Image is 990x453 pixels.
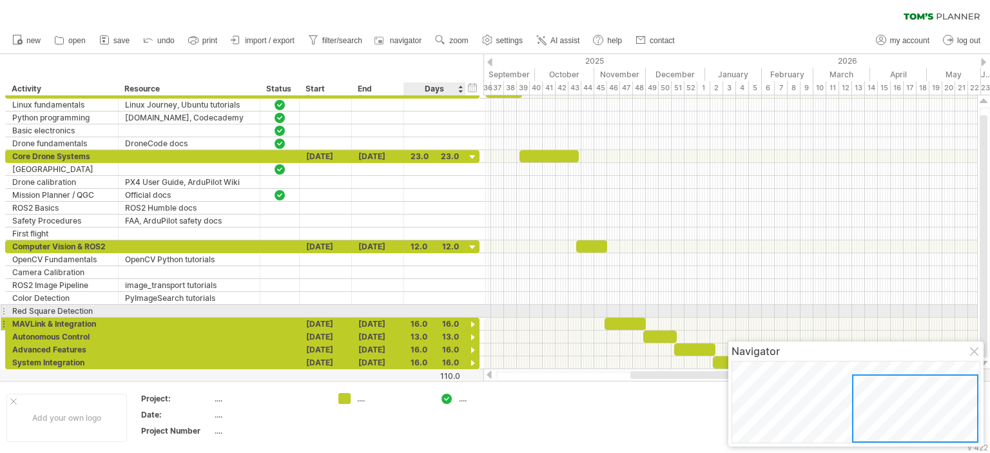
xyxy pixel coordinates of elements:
[12,292,112,304] div: Color Detection
[12,82,111,95] div: Activity
[890,36,929,45] span: my account
[300,356,352,369] div: [DATE]
[12,240,112,253] div: Computer Vision & ROS2
[594,81,607,95] div: 45
[12,227,112,240] div: First flight
[185,32,221,49] a: print
[650,36,675,45] span: contact
[300,331,352,343] div: [DATE]
[813,81,826,95] div: 10
[607,36,622,45] span: help
[357,393,427,404] div: ....
[749,81,762,95] div: 5
[672,81,684,95] div: 51
[125,215,253,227] div: FAA, ArduPilot safety docs
[12,343,112,356] div: Advanced Features
[556,81,568,95] div: 42
[411,150,459,162] div: 23.0
[411,240,459,253] div: 12.0
[157,36,175,45] span: undo
[12,266,112,278] div: Camera Calibration
[12,176,112,188] div: Drone calibration
[550,36,579,45] span: AI assist
[12,318,112,330] div: MAVLink & Integration
[917,81,929,95] div: 18
[459,393,529,404] div: ....
[927,68,981,81] div: May 2026
[125,189,253,201] div: Official docs
[839,81,852,95] div: 12
[517,81,530,95] div: 39
[12,331,112,343] div: Autonomous Control
[968,81,981,95] div: 22
[6,394,127,442] div: Add your own logo
[852,81,865,95] div: 13
[762,68,813,81] div: February 2026
[710,81,723,95] div: 2
[659,81,672,95] div: 50
[96,32,133,49] a: save
[479,32,527,49] a: settings
[12,356,112,369] div: System Integration
[12,253,112,265] div: OpenCV Fundamentals
[826,81,839,95] div: 11
[929,81,942,95] div: 19
[300,150,352,162] div: [DATE]
[125,176,253,188] div: PX4 User Guide, ArduPilot Wiki
[266,82,292,95] div: Status
[684,81,697,95] div: 52
[594,68,646,81] div: November 2025
[12,189,112,201] div: Mission Planner / QGC
[478,68,535,81] div: September 2025
[705,68,762,81] div: January 2026
[352,318,404,330] div: [DATE]
[530,81,543,95] div: 40
[405,371,460,381] div: 110.0
[352,331,404,343] div: [DATE]
[568,81,581,95] div: 43
[352,240,404,253] div: [DATE]
[125,137,253,149] div: DroneCode docs
[352,343,404,356] div: [DATE]
[215,393,323,404] div: ....
[12,111,112,124] div: Python programming
[68,36,86,45] span: open
[607,81,620,95] div: 46
[125,99,253,111] div: Linux Journey, Ubuntu tutorials
[632,32,679,49] a: contact
[878,81,891,95] div: 15
[51,32,90,49] a: open
[801,81,813,95] div: 9
[390,36,422,45] span: navigator
[141,425,212,436] div: Project Number
[491,81,504,95] div: 37
[813,68,870,81] div: March 2026
[646,81,659,95] div: 49
[955,81,968,95] div: 21
[504,81,517,95] div: 38
[904,81,917,95] div: 17
[125,111,253,124] div: [DOMAIN_NAME], Codecademy
[352,150,404,162] div: [DATE]
[449,36,468,45] span: zoom
[762,81,775,95] div: 6
[411,356,459,369] div: 16.0
[620,81,633,95] div: 47
[12,137,112,149] div: Drone fundamentals
[590,32,626,49] a: help
[12,150,112,162] div: Core Drone Systems
[411,343,459,356] div: 16.0
[581,81,594,95] div: 44
[732,345,980,358] div: Navigator
[870,68,927,81] div: April 2026
[125,292,253,304] div: PyImageSearch tutorials
[141,409,212,420] div: Date:
[533,32,583,49] a: AI assist
[723,81,736,95] div: 3
[140,32,179,49] a: undo
[940,32,984,49] a: log out
[125,279,253,291] div: image_transport tutorials
[496,36,523,45] span: settings
[26,36,41,45] span: new
[788,81,801,95] div: 8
